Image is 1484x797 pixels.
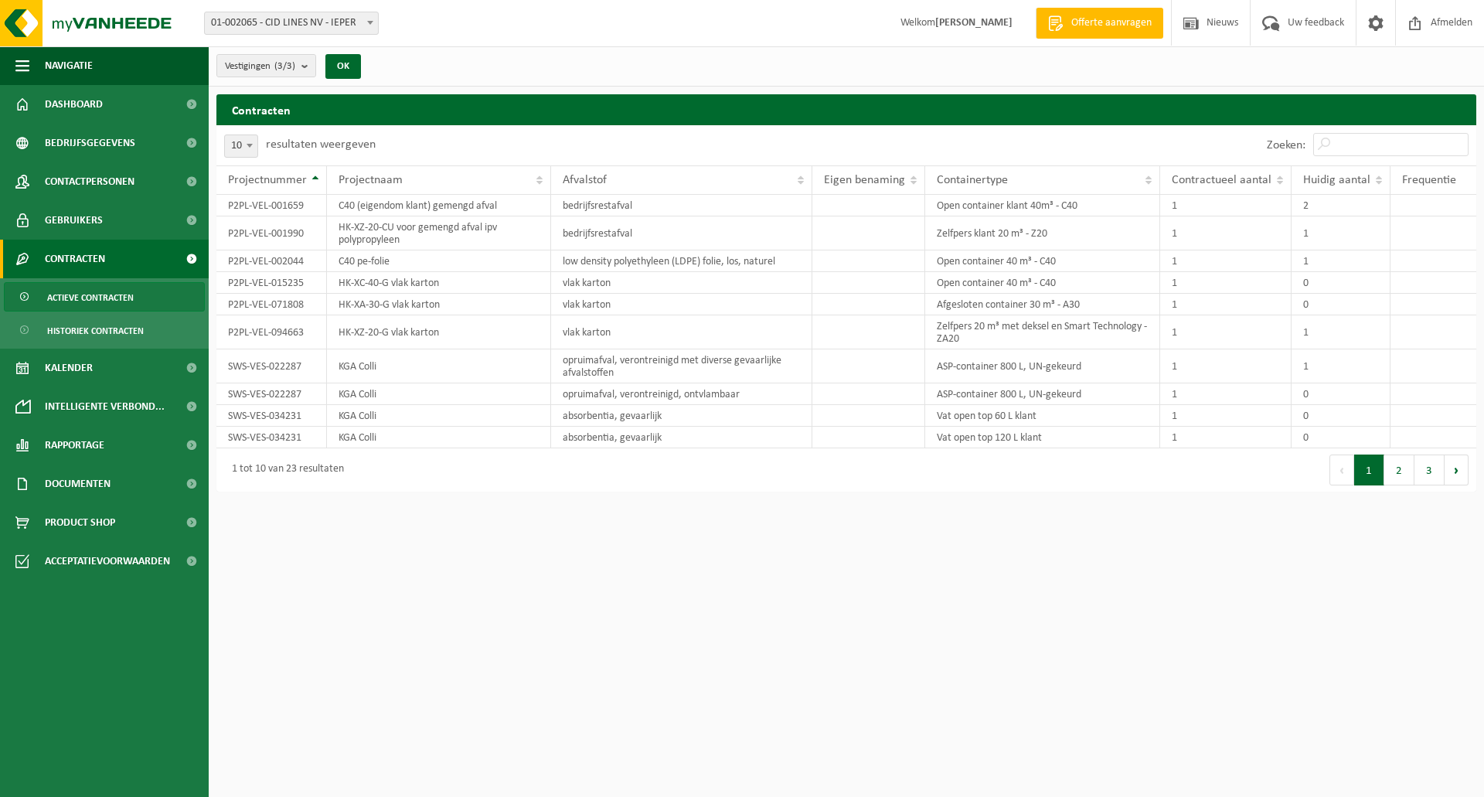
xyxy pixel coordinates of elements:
td: bedrijfsrestafval [551,216,812,250]
span: 10 [225,135,257,157]
span: Gebruikers [45,201,103,240]
td: Vat open top 60 L klant [925,405,1160,427]
td: Open container 40 m³ - C40 [925,250,1160,272]
label: resultaten weergeven [266,138,376,151]
td: P2PL-VEL-094663 [216,315,327,349]
td: 1 [1292,250,1390,272]
td: 1 [1160,315,1292,349]
span: 01-002065 - CID LINES NV - IEPER [204,12,379,35]
td: vlak karton [551,272,812,294]
td: vlak karton [551,315,812,349]
span: Kalender [45,349,93,387]
td: 0 [1292,405,1390,427]
span: Bedrijfsgegevens [45,124,135,162]
td: 1 [1292,349,1390,383]
td: 0 [1292,427,1390,448]
button: 3 [1414,455,1445,485]
td: SWS-VES-034231 [216,427,327,448]
span: Product Shop [45,503,115,542]
span: Projectnummer [228,174,307,186]
span: Acceptatievoorwaarden [45,542,170,581]
td: 0 [1292,272,1390,294]
td: KGA Colli [327,427,551,448]
span: Eigen benaming [824,174,905,186]
label: Zoeken: [1267,139,1305,152]
span: Frequentie [1402,174,1456,186]
td: Vat open top 120 L klant [925,427,1160,448]
td: HK-XA-30-G vlak karton [327,294,551,315]
span: Afvalstof [563,174,607,186]
td: 1 [1160,250,1292,272]
span: Historiek contracten [47,316,144,346]
td: 0 [1292,383,1390,405]
td: SWS-VES-034231 [216,405,327,427]
td: 1 [1160,216,1292,250]
span: Contactpersonen [45,162,134,201]
span: Actieve contracten [47,283,134,312]
td: C40 (eigendom klant) gemengd afval [327,195,551,216]
td: bedrijfsrestafval [551,195,812,216]
td: P2PL-VEL-002044 [216,250,327,272]
td: HK-XZ-20-G vlak karton [327,315,551,349]
a: Historiek contracten [4,315,205,345]
td: absorbentia, gevaarlijk [551,405,812,427]
span: Intelligente verbond... [45,387,165,426]
span: Rapportage [45,426,104,465]
td: HK-XZ-20-CU voor gemengd afval ipv polypropyleen [327,216,551,250]
td: 1 [1292,315,1390,349]
td: absorbentia, gevaarlijk [551,427,812,448]
span: Containertype [937,174,1008,186]
a: Offerte aanvragen [1036,8,1163,39]
td: 1 [1292,216,1390,250]
td: P2PL-VEL-071808 [216,294,327,315]
td: C40 pe-folie [327,250,551,272]
td: 0 [1292,294,1390,315]
td: vlak karton [551,294,812,315]
span: Projectnaam [339,174,403,186]
td: 1 [1160,195,1292,216]
td: Open container 40 m³ - C40 [925,272,1160,294]
td: Zelfpers 20 m³ met deksel en Smart Technology - ZA20 [925,315,1160,349]
td: 1 [1160,427,1292,448]
td: KGA Colli [327,383,551,405]
td: ASP-container 800 L, UN-gekeurd [925,349,1160,383]
span: Dashboard [45,85,103,124]
td: 1 [1160,272,1292,294]
count: (3/3) [274,61,295,71]
td: 1 [1160,383,1292,405]
td: opruimafval, verontreinigd met diverse gevaarlijke afvalstoffen [551,349,812,383]
span: Huidig aantal [1303,174,1370,186]
button: Previous [1329,455,1354,485]
button: Vestigingen(3/3) [216,54,316,77]
td: 1 [1160,349,1292,383]
td: KGA Colli [327,349,551,383]
td: 1 [1160,294,1292,315]
td: SWS-VES-022287 [216,349,327,383]
td: SWS-VES-022287 [216,383,327,405]
td: low density polyethyleen (LDPE) folie, los, naturel [551,250,812,272]
span: 10 [224,135,258,158]
button: OK [325,54,361,79]
div: 1 tot 10 van 23 resultaten [224,456,344,484]
td: Open container klant 40m³ - C40 [925,195,1160,216]
td: HK-XC-40-G vlak karton [327,272,551,294]
span: Vestigingen [225,55,295,78]
span: Offerte aanvragen [1067,15,1156,31]
td: 1 [1160,405,1292,427]
span: Contractueel aantal [1172,174,1271,186]
strong: [PERSON_NAME] [935,17,1013,29]
h2: Contracten [216,94,1476,124]
td: Zelfpers klant 20 m³ - Z20 [925,216,1160,250]
button: 2 [1384,455,1414,485]
span: Documenten [45,465,111,503]
span: 01-002065 - CID LINES NV - IEPER [205,12,378,34]
td: Afgesloten container 30 m³ - A30 [925,294,1160,315]
a: Actieve contracten [4,282,205,312]
td: P2PL-VEL-015235 [216,272,327,294]
td: 2 [1292,195,1390,216]
span: Navigatie [45,46,93,85]
td: P2PL-VEL-001990 [216,216,327,250]
td: KGA Colli [327,405,551,427]
td: ASP-container 800 L, UN-gekeurd [925,383,1160,405]
span: Contracten [45,240,105,278]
